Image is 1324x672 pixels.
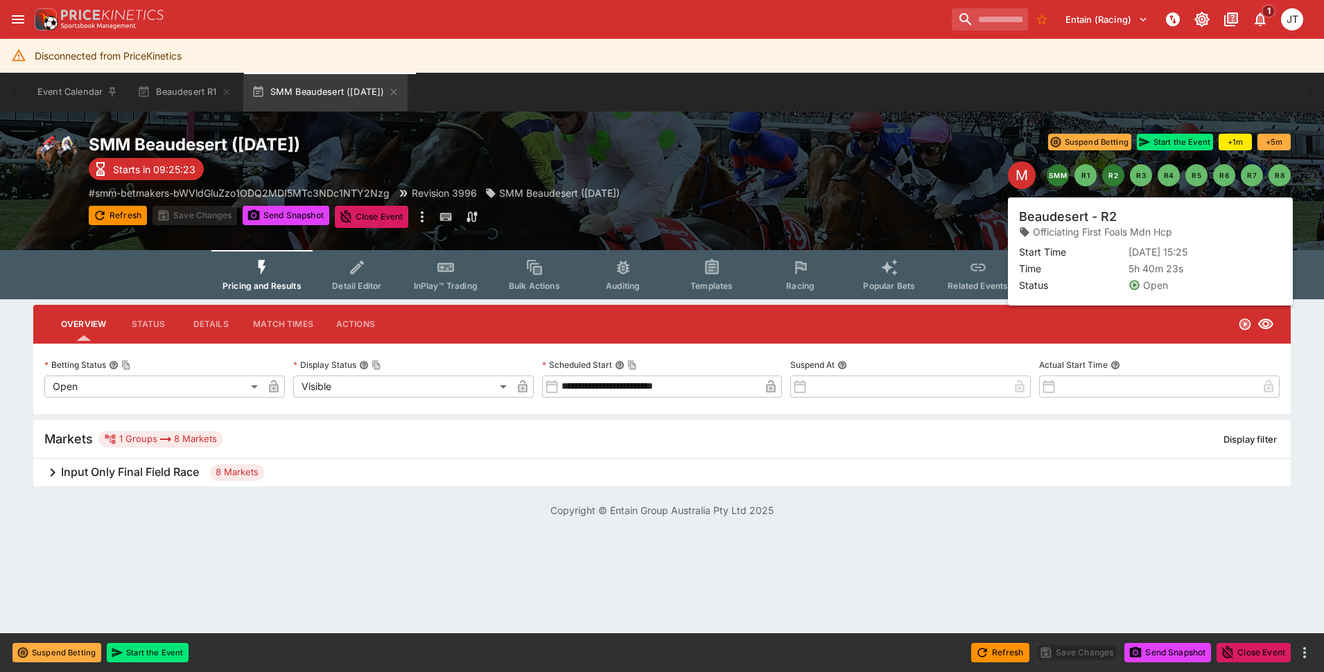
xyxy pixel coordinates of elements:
[1074,164,1097,186] button: R1
[412,186,477,200] p: Revision 3996
[324,308,387,341] button: Actions
[335,206,409,228] button: Close Event
[863,281,915,291] span: Popular Bets
[1238,317,1252,331] svg: Open
[211,250,1113,299] div: Event type filters
[1262,4,1276,18] span: 1
[332,281,381,291] span: Detail Editor
[113,162,195,177] p: Starts in 09:25:23
[1057,8,1156,30] button: Select Tenant
[1185,164,1208,186] button: R5
[12,643,101,662] button: Suspend Betting
[786,281,815,291] span: Racing
[1217,643,1291,662] button: Close Event
[414,281,478,291] span: InPlay™ Trading
[1219,7,1244,32] button: Documentation
[107,643,189,662] button: Start the Event
[1269,164,1291,186] button: R8
[1296,644,1313,661] button: more
[1257,316,1274,333] svg: Visible
[1034,281,1101,291] span: System Controls
[971,643,1029,662] button: Refresh
[1213,164,1235,186] button: R6
[1124,643,1211,662] button: Send Snapshot
[948,281,1008,291] span: Related Events
[1160,7,1185,32] button: NOT Connected to PK
[129,73,240,112] button: Beaudesert R1
[242,308,324,341] button: Match Times
[243,206,329,225] button: Send Snapshot
[372,360,381,370] button: Copy To Clipboard
[952,8,1028,30] input: search
[44,375,263,398] div: Open
[31,6,58,33] img: PriceKinetics Logo
[117,308,180,341] button: Status
[499,186,620,200] p: SMM Beaudesert ([DATE])
[61,465,199,479] h6: Input Only Final Field Race
[33,134,78,178] img: horse_racing.png
[1130,164,1152,186] button: R3
[1102,164,1124,186] button: R2
[1248,7,1273,32] button: Notifications
[29,73,126,112] button: Event Calendar
[1088,206,1291,228] div: Start From
[210,466,264,479] span: 8 Markets
[1137,134,1213,150] button: Start the Event
[35,43,182,69] div: Disconnected from PriceKinetics
[485,186,620,200] div: SMM Beaudesert (18/09/25)
[1008,161,1036,189] div: Edit Meeting
[89,134,690,155] h2: Copy To Clipboard
[1031,8,1053,30] button: No Bookmarks
[61,10,164,20] img: PriceKinetics
[1257,134,1291,150] button: +5m
[44,359,106,371] p: Betting Status
[1190,7,1214,32] button: Toggle light/dark mode
[690,281,733,291] span: Templates
[1277,4,1307,35] button: Josh Tanner
[1110,210,1148,224] p: Overtype
[44,431,93,447] h5: Markets
[790,359,835,371] p: Suspend At
[509,281,560,291] span: Bulk Actions
[627,360,637,370] button: Copy To Clipboard
[414,206,430,228] button: more
[61,23,136,29] img: Sportsbook Management
[1047,164,1291,186] nav: pagination navigation
[1241,210,1284,224] p: Auto-Save
[1219,134,1252,150] button: +1m
[542,359,612,371] p: Scheduled Start
[293,359,356,371] p: Display Status
[1048,134,1131,150] button: Suspend Betting
[223,281,302,291] span: Pricing and Results
[6,7,31,32] button: open drawer
[50,308,117,341] button: Overview
[89,206,147,225] button: Refresh
[180,308,242,341] button: Details
[243,73,408,112] button: SMM Beaudesert ([DATE])
[293,375,512,398] div: Visible
[1281,8,1303,30] div: Josh Tanner
[89,186,390,200] p: Copy To Clipboard
[1039,359,1108,371] p: Actual Start Time
[1176,210,1212,224] p: Override
[121,360,131,370] button: Copy To Clipboard
[1047,164,1069,186] button: SMM
[1241,164,1263,186] button: R7
[1158,164,1180,186] button: R4
[1215,428,1285,450] button: Display filter
[104,431,217,448] div: 1 Groups 8 Markets
[606,281,640,291] span: Auditing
